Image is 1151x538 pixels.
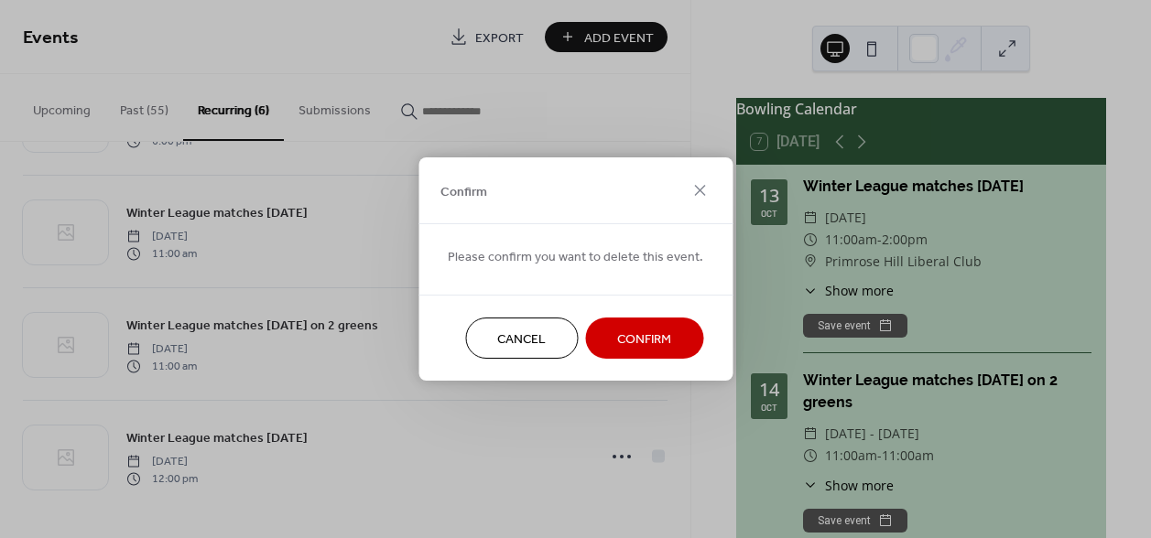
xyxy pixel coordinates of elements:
span: Confirm [440,182,487,201]
span: Cancel [497,330,546,350]
button: Cancel [465,317,578,359]
span: Please confirm you want to delete this event. [448,248,703,267]
button: Confirm [585,317,703,359]
span: Confirm [617,330,671,350]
